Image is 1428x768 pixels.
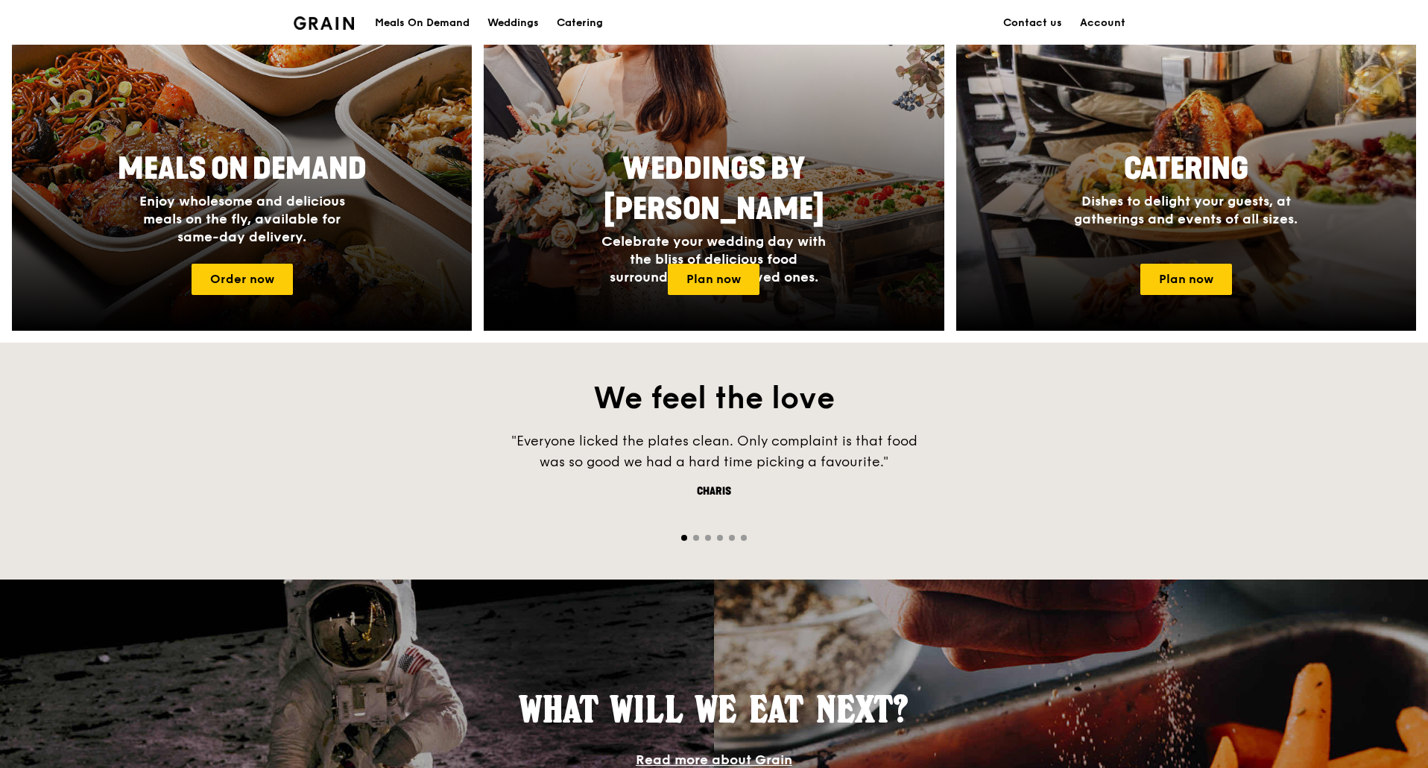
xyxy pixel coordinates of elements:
span: Go to slide 1 [681,535,687,541]
a: Plan now [1140,264,1232,295]
a: Contact us [994,1,1071,45]
span: Go to slide 5 [729,535,735,541]
span: What will we eat next? [519,688,909,731]
div: "Everyone licked the plates clean. Only complaint is that food was so good we had a hard time pic... [490,431,938,472]
a: Read more about Grain [636,752,792,768]
span: Celebrate your wedding day with the bliss of delicious food surrounded by your loved ones. [601,233,826,285]
a: Weddings [478,1,548,45]
a: Catering [548,1,612,45]
div: Charis [490,484,938,499]
span: Catering [1124,151,1248,187]
div: Weddings [487,1,539,45]
a: Plan now [668,264,759,295]
span: Enjoy wholesome and delicious meals on the fly, available for same-day delivery. [139,193,345,245]
span: Weddings by [PERSON_NAME] [604,151,824,227]
div: Catering [557,1,603,45]
span: Go to slide 4 [717,535,723,541]
a: Order now [192,264,293,295]
span: Go to slide 3 [705,535,711,541]
span: Meals On Demand [118,151,367,187]
img: Grain [294,16,354,30]
a: Account [1071,1,1134,45]
span: Go to slide 2 [693,535,699,541]
span: Dishes to delight your guests, at gatherings and events of all sizes. [1074,193,1298,227]
span: Go to slide 6 [741,535,747,541]
div: Meals On Demand [375,1,470,45]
